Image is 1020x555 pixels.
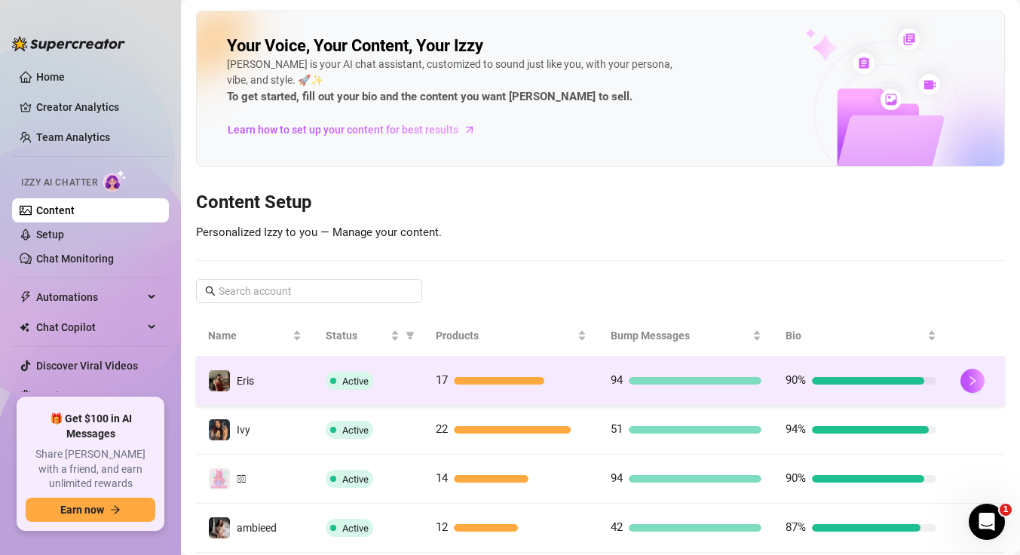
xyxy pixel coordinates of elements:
th: Bump Messages [599,315,773,357]
span: 🎁 Get $100 in AI Messages [26,412,155,441]
img: ambieed [209,517,230,538]
a: Setup [36,228,64,241]
span: Active [342,376,369,387]
img: Eris [209,370,230,391]
img: Ivy [209,419,230,440]
span: Ivy [237,424,250,436]
span: thunderbolt [20,291,32,303]
img: 𓆩𓆪 [209,468,230,489]
a: Chat Monitoring [36,253,114,265]
span: Products [436,327,574,344]
img: Chat Copilot [20,322,29,333]
button: right [960,369,985,393]
button: Earn nowarrow-right [26,498,155,522]
th: Products [424,315,599,357]
span: Share [PERSON_NAME] with a friend, and earn unlimited rewards [26,447,155,492]
a: Learn how to set up your content for best results [227,118,487,142]
span: Active [342,474,369,485]
span: 90% [786,471,806,485]
span: Active [342,523,369,534]
img: logo-BBDzfeDw.svg [12,36,125,51]
span: 42 [611,520,623,534]
span: Earn now [60,504,104,516]
span: arrow-right [110,504,121,515]
a: Content [36,204,75,216]
a: Discover Viral Videos [36,360,138,372]
span: 94 [611,471,623,485]
span: 14 [436,471,448,485]
span: 12 [436,520,448,534]
a: Home [36,71,65,83]
span: Chat Copilot [36,315,143,339]
span: ambieed [237,522,277,534]
a: Team Analytics [36,131,110,143]
input: Search account [219,283,401,299]
span: search [205,286,216,296]
span: Automations [36,285,143,309]
span: 1 [1000,504,1012,516]
iframe: Intercom live chat [969,504,1005,540]
img: ai-chatter-content-library-cLFOSyPT.png [770,12,1004,166]
span: arrow-right [462,122,477,137]
h2: Your Voice, Your Content, Your Izzy [227,35,483,57]
span: Personalized Izzy to you — Manage your content. [196,225,442,239]
span: Name [208,327,289,344]
span: 94 [611,373,623,387]
strong: To get started, fill out your bio and the content you want [PERSON_NAME] to sell. [227,90,633,103]
span: 𓆩𓆪 [237,473,246,485]
span: 17 [436,373,448,387]
span: right [967,376,978,386]
th: Status [314,315,424,357]
span: 94% [786,422,806,436]
a: Settings [36,390,76,402]
span: 90% [786,373,806,387]
span: Izzy AI Chatter [21,176,97,190]
img: AI Chatter [103,170,127,192]
th: Name [196,315,314,357]
div: [PERSON_NAME] is your AI chat assistant, customized to sound just like you, with your persona, vi... [227,57,679,106]
span: Eris [237,375,254,387]
span: Bio [786,327,924,344]
span: filter [406,331,415,340]
span: 22 [436,422,448,436]
span: Learn how to set up your content for best results [228,121,458,138]
th: Bio [773,315,948,357]
a: Creator Analytics [36,95,157,119]
h3: Content Setup [196,191,1005,215]
span: Status [326,327,387,344]
span: 87% [786,520,806,534]
span: 51 [611,422,623,436]
span: filter [403,324,418,347]
span: Active [342,425,369,436]
span: Bump Messages [611,327,749,344]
